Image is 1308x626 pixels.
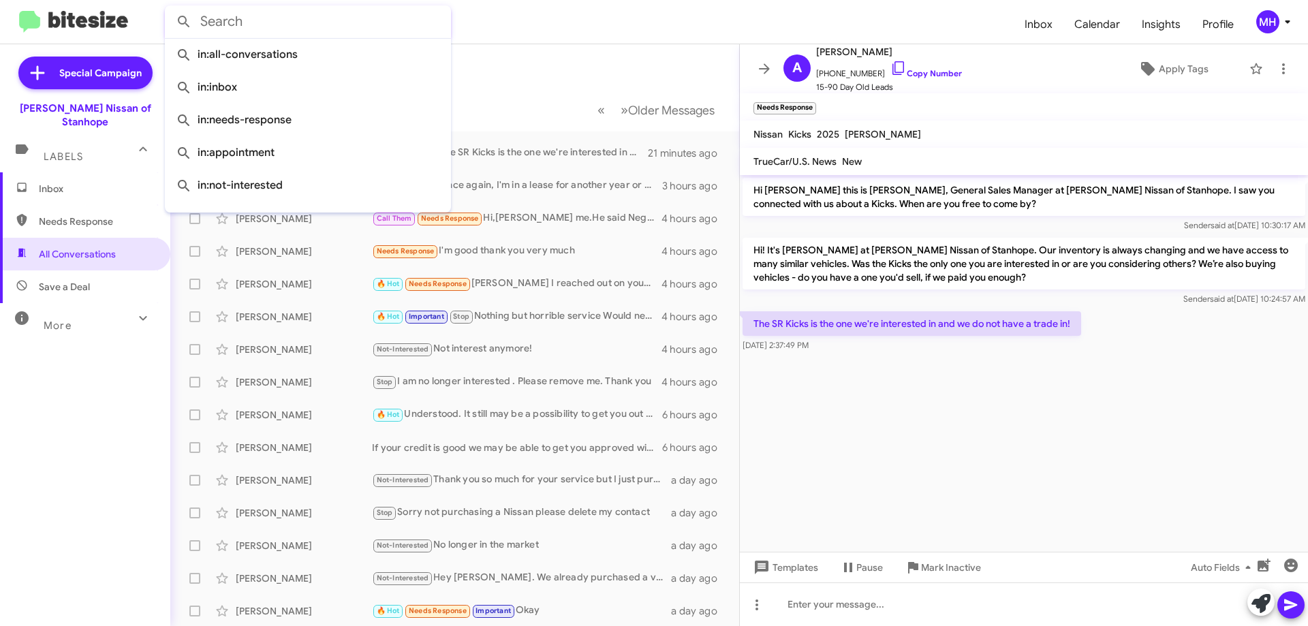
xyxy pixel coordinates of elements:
[753,128,783,140] span: Nissan
[372,603,671,619] div: Okay
[453,312,469,321] span: Stop
[788,128,811,140] span: Kicks
[236,212,372,225] div: [PERSON_NAME]
[44,319,72,332] span: More
[740,555,829,580] button: Templates
[372,441,662,454] div: If your credit is good we may be able to get you approved without needing proof of income.
[372,276,661,292] div: [PERSON_NAME] I reached out on your cell, but I think it may have changed. I reached out from my ...
[377,410,400,419] span: 🔥 Hot
[377,214,412,223] span: Call Them
[792,57,802,79] span: A
[372,309,661,324] div: Nothing but horrible service Would never do biz with a [PERSON_NAME] dealership again.
[377,574,429,582] span: Not-Interested
[1183,294,1305,304] span: Sender [DATE] 10:24:57 AM
[44,151,83,163] span: Labels
[661,310,728,324] div: 4 hours ago
[377,377,393,386] span: Stop
[39,247,116,261] span: All Conversations
[236,604,372,618] div: [PERSON_NAME]
[621,101,628,119] span: »
[476,606,511,615] span: Important
[372,472,671,488] div: Thank you so much for your service but I just purchased a new car. Thank you. Appreciate it.
[372,145,648,161] div: The SR Kicks is the one we're interested in and we do not have a trade in!
[1256,10,1279,33] div: MH
[377,508,393,517] span: Stop
[661,343,728,356] div: 4 hours ago
[176,71,440,104] span: in:inbox
[1063,5,1131,44] a: Calendar
[753,102,816,114] small: Needs Response
[236,539,372,552] div: [PERSON_NAME]
[743,178,1305,216] p: Hi [PERSON_NAME] this is [PERSON_NAME], General Sales Manager at [PERSON_NAME] Nissan of Stanhope...
[816,60,962,80] span: [PHONE_NUMBER]
[372,243,661,259] div: I'm good thank you very much
[1192,5,1245,44] a: Profile
[377,541,429,550] span: Not-Interested
[176,169,440,202] span: in:not-interested
[176,202,440,234] span: in:sold-verified
[236,375,372,389] div: [PERSON_NAME]
[1180,555,1267,580] button: Auto Fields
[176,104,440,136] span: in:needs-response
[18,57,153,89] a: Special Campaign
[165,5,451,38] input: Search
[842,155,862,168] span: New
[816,44,962,60] span: [PERSON_NAME]
[751,555,818,580] span: Templates
[372,537,671,553] div: No longer in the market
[817,128,839,140] span: 2025
[829,555,894,580] button: Pause
[377,279,400,288] span: 🔥 Hot
[671,539,728,552] div: a day ago
[743,311,1081,336] p: The SR Kicks is the one we're interested in and we do not have a trade in!
[1184,220,1305,230] span: Sender [DATE] 10:30:17 AM
[671,572,728,585] div: a day ago
[612,96,723,124] button: Next
[1014,5,1063,44] a: Inbox
[236,343,372,356] div: [PERSON_NAME]
[816,80,962,94] span: 15-90 Day Old Leads
[662,441,728,454] div: 6 hours ago
[671,604,728,618] div: a day ago
[856,555,883,580] span: Pause
[236,277,372,291] div: [PERSON_NAME]
[890,68,962,78] a: Copy Number
[661,245,728,258] div: 4 hours ago
[176,38,440,71] span: in:all-conversations
[372,341,661,357] div: Not interest anymore!
[1159,57,1209,81] span: Apply Tags
[743,238,1305,289] p: Hi! It's [PERSON_NAME] at [PERSON_NAME] Nissan of Stanhope. Our inventory is always changing and ...
[236,441,372,454] div: [PERSON_NAME]
[372,570,671,586] div: Hey [PERSON_NAME]. We already purchased a vehicle [DATE] from [PERSON_NAME]. My best friend ended...
[372,210,661,226] div: Hi,[PERSON_NAME] me.He said Negative.Thanks for text.
[661,277,728,291] div: 4 hours ago
[236,473,372,487] div: [PERSON_NAME]
[661,212,728,225] div: 4 hours ago
[1191,555,1256,580] span: Auto Fields
[377,312,400,321] span: 🔥 Hot
[1211,220,1234,230] span: said at
[377,606,400,615] span: 🔥 Hot
[409,606,467,615] span: Needs Response
[1210,294,1234,304] span: said at
[372,374,661,390] div: I am no longer interested . Please remove me. Thank you
[753,155,837,168] span: TrueCar/U.S. News
[648,146,728,160] div: 21 minutes ago
[176,136,440,169] span: in:appointment
[372,505,671,520] div: Sorry not purchasing a Nissan please delete my contact
[409,312,444,321] span: Important
[59,66,142,80] span: Special Campaign
[1103,57,1243,81] button: Apply Tags
[1131,5,1192,44] a: Insights
[236,245,372,258] div: [PERSON_NAME]
[39,280,90,294] span: Save a Deal
[628,103,715,118] span: Older Messages
[671,506,728,520] div: a day ago
[39,215,155,228] span: Needs Response
[590,96,723,124] nav: Page navigation example
[372,407,662,422] div: Understood. It still may be a possibility to get you out of that Infiniti lease. Just depends on ...
[589,96,613,124] button: Previous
